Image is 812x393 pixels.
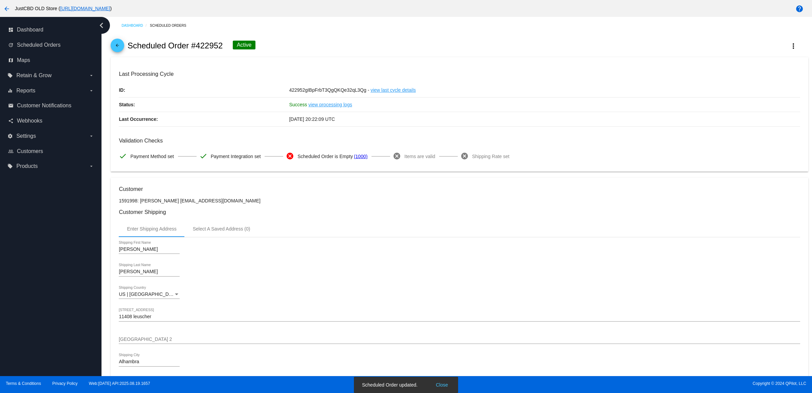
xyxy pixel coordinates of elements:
input: Shipping Street 2 [119,337,800,342]
i: people_outline [8,149,14,154]
a: email Customer Notifications [8,100,94,111]
mat-icon: arrow_back [3,5,11,13]
i: equalizer [7,88,13,93]
a: (1000) [354,149,367,163]
a: share Webhooks [8,115,94,126]
span: Products [16,163,38,169]
a: [URL][DOMAIN_NAME] [60,6,110,11]
h3: Validation Checks [119,137,800,144]
div: Enter Shipping Address [127,226,176,232]
span: Maps [17,57,30,63]
span: Customers [17,148,43,154]
i: email [8,103,14,108]
p: Status: [119,97,289,112]
h3: Customer [119,186,800,192]
mat-icon: help [795,5,804,13]
span: JustCBD OLD Store ( ) [15,6,112,11]
span: Success [289,102,307,107]
mat-select: Shipping Country [119,292,180,297]
p: ID: [119,83,289,97]
span: 422952gIBpFrbT3QgQKQe32qL3Qg - [289,87,369,93]
span: [DATE] 20:22:09 UTC [289,116,335,122]
input: Shipping City [119,359,180,365]
span: Items are valid [404,149,435,163]
i: arrow_drop_down [89,163,94,169]
h3: Last Processing Cycle [119,71,800,77]
span: Payment Integration set [211,149,261,163]
i: arrow_drop_down [89,88,94,93]
a: view processing logs [309,97,352,112]
button: Close [434,381,450,388]
a: map Maps [8,55,94,66]
span: Reports [16,88,35,94]
i: local_offer [7,163,13,169]
h3: Customer Shipping [119,209,800,215]
h2: Scheduled Order #422952 [128,41,223,50]
div: Active [233,41,256,49]
mat-icon: check [119,152,127,160]
span: US | [GEOGRAPHIC_DATA] [119,291,179,297]
i: update [8,42,14,48]
a: Scheduled Orders [150,20,192,31]
i: chevron_left [96,20,107,31]
span: Webhooks [17,118,42,124]
span: Scheduled Orders [17,42,61,48]
input: Shipping Street 1 [119,314,800,320]
mat-icon: cancel [460,152,469,160]
a: Dashboard [121,20,150,31]
i: dashboard [8,27,14,32]
i: local_offer [7,73,13,78]
span: Shipping Rate set [472,149,510,163]
mat-icon: cancel [286,152,294,160]
a: Privacy Policy [52,381,78,386]
span: Scheduled Order is Empty [297,149,353,163]
mat-icon: check [199,152,207,160]
mat-icon: more_vert [789,42,797,50]
a: view last cycle details [370,83,416,97]
i: map [8,58,14,63]
span: Retain & Grow [16,72,51,79]
a: Web:[DATE] API:2025.08.19.1657 [89,381,150,386]
a: Terms & Conditions [6,381,41,386]
mat-icon: arrow_back [113,43,121,51]
a: update Scheduled Orders [8,40,94,50]
span: Copyright © 2024 QPilot, LLC [412,381,806,386]
span: Settings [16,133,36,139]
simple-snack-bar: Scheduled Order updated. [362,381,450,388]
mat-icon: cancel [393,152,401,160]
span: Dashboard [17,27,43,33]
a: dashboard Dashboard [8,24,94,35]
a: people_outline Customers [8,146,94,157]
span: Payment Method set [130,149,174,163]
i: share [8,118,14,124]
input: Shipping First Name [119,247,180,252]
span: Customer Notifications [17,103,71,109]
p: Last Occurrence: [119,112,289,126]
i: arrow_drop_down [89,73,94,78]
i: arrow_drop_down [89,133,94,139]
p: 1591998: [PERSON_NAME] [EMAIL_ADDRESS][DOMAIN_NAME] [119,198,800,203]
div: Select A Saved Address (0) [193,226,250,232]
i: settings [7,133,13,139]
input: Shipping Last Name [119,269,180,275]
